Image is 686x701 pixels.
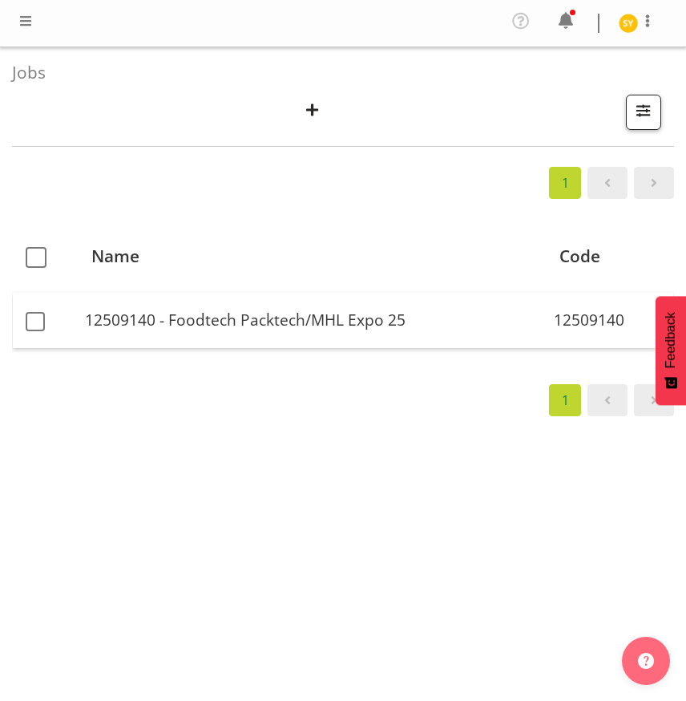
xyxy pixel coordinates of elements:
[559,244,600,269] span: Code
[79,293,547,348] td: 12509140 - Foodtech Packtech/MHL Expo 25
[296,95,329,130] button: Create New Job
[656,296,686,405] button: Feedback - Show survey
[91,244,139,269] span: Name
[619,14,638,33] img: seon-young-belding8911.jpg
[638,653,654,669] img: help-xxl-2.png
[664,312,678,368] span: Feedback
[12,63,661,82] h4: Jobs
[626,95,661,130] button: Filter Jobs
[547,293,673,348] td: 12509140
